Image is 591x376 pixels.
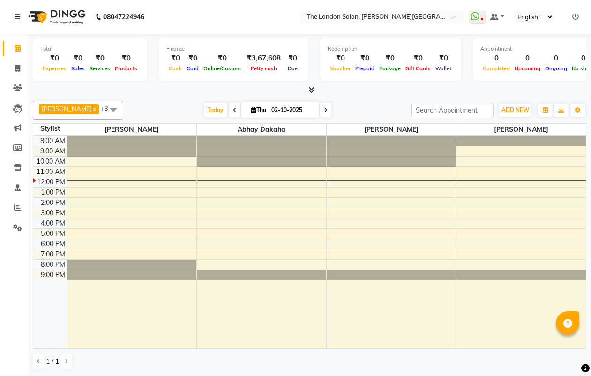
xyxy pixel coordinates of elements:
[353,53,377,64] div: ₹0
[480,53,512,64] div: 0
[204,103,227,117] span: Today
[39,208,67,218] div: 3:00 PM
[543,65,569,72] span: Ongoing
[197,124,326,135] span: Abhay dakaha
[512,65,543,72] span: Upcoming
[433,65,454,72] span: Wallet
[269,103,315,117] input: 2025-10-02
[69,53,87,64] div: ₹0
[40,45,140,53] div: Total
[433,53,454,64] div: ₹0
[166,53,184,64] div: ₹0
[377,65,403,72] span: Package
[42,105,92,113] span: [PERSON_NAME]
[24,4,88,30] img: logo
[40,65,69,72] span: Expenses
[403,65,433,72] span: Gift Cards
[39,249,67,259] div: 7:00 PM
[456,124,586,135] span: [PERSON_NAME]
[39,188,67,197] div: 1:00 PM
[201,53,243,64] div: ₹0
[184,53,201,64] div: ₹0
[69,65,87,72] span: Sales
[403,53,433,64] div: ₹0
[353,65,377,72] span: Prepaid
[35,167,67,177] div: 11:00 AM
[201,65,243,72] span: Online/Custom
[40,53,69,64] div: ₹0
[327,124,456,135] span: [PERSON_NAME]
[35,157,67,166] div: 10:00 AM
[543,53,569,64] div: 0
[248,65,279,72] span: Petty cash
[166,45,301,53] div: Finance
[284,53,301,64] div: ₹0
[35,177,67,187] div: 12:00 PM
[328,45,454,53] div: Redemption
[243,53,284,64] div: ₹3,67,608
[87,53,112,64] div: ₹0
[67,124,197,135] span: [PERSON_NAME]
[112,65,140,72] span: Products
[328,65,353,72] span: Voucher
[499,104,531,117] button: ADD NEW
[39,229,67,239] div: 5:00 PM
[411,103,494,117] input: Search Appointment
[39,218,67,228] div: 4:00 PM
[38,146,67,156] div: 9:00 AM
[101,105,115,112] span: +3
[39,239,67,249] div: 6:00 PM
[33,124,67,134] div: Stylist
[501,106,529,113] span: ADD NEW
[39,260,67,270] div: 8:00 PM
[285,65,300,72] span: Due
[46,357,59,367] span: 1 / 1
[39,270,67,280] div: 9:00 PM
[112,53,140,64] div: ₹0
[552,338,582,367] iframe: chat widget
[480,65,512,72] span: Completed
[87,65,112,72] span: Services
[512,53,543,64] div: 0
[166,65,184,72] span: Cash
[184,65,201,72] span: Card
[39,198,67,208] div: 2:00 PM
[38,136,67,146] div: 8:00 AM
[92,105,96,113] a: x
[328,53,353,64] div: ₹0
[103,4,144,30] b: 08047224946
[377,53,403,64] div: ₹0
[249,106,269,113] span: Thu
